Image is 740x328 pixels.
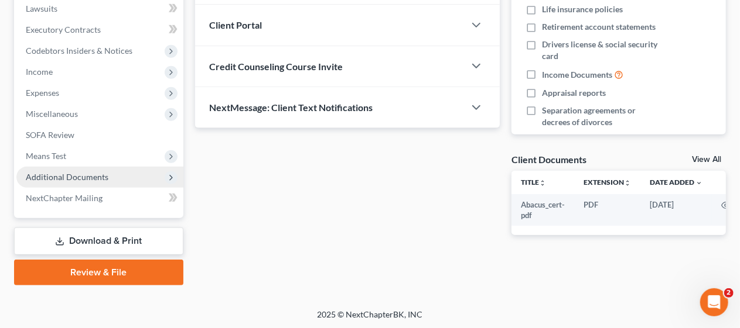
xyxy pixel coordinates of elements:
[692,156,721,164] a: View All
[14,260,183,285] a: Review & File
[26,151,66,161] span: Means Test
[542,39,662,62] span: Drivers license & social security card
[640,194,712,226] td: [DATE]
[26,46,132,56] span: Codebtors Insiders & Notices
[26,130,74,140] span: SOFA Review
[542,4,623,15] span: Life insurance policies
[511,194,574,226] td: Abacus_cert-pdf
[209,19,262,30] span: Client Portal
[542,87,606,99] span: Appraisal reports
[584,178,631,187] a: Extensionunfold_more
[521,178,546,187] a: Titleunfold_more
[624,179,631,187] i: unfold_more
[14,227,183,255] a: Download & Print
[542,21,656,33] span: Retirement account statements
[724,288,734,298] span: 2
[26,193,103,203] span: NextChapter Mailing
[26,172,108,182] span: Additional Documents
[574,194,640,226] td: PDF
[16,125,183,146] a: SOFA Review
[542,105,662,128] span: Separation agreements or decrees of divorces
[26,67,53,77] span: Income
[26,88,59,98] span: Expenses
[650,178,703,187] a: Date Added expand_more
[695,179,703,187] i: expand_more
[26,4,57,13] span: Lawsuits
[539,179,546,187] i: unfold_more
[16,19,183,40] a: Executory Contracts
[26,25,101,34] span: Executory Contracts
[511,153,586,165] div: Client Documents
[209,102,373,113] span: NextMessage: Client Text Notifications
[209,61,343,72] span: Credit Counseling Course Invite
[542,69,612,81] span: Income Documents
[26,109,78,119] span: Miscellaneous
[700,288,728,316] iframe: Intercom live chat
[16,188,183,209] a: NextChapter Mailing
